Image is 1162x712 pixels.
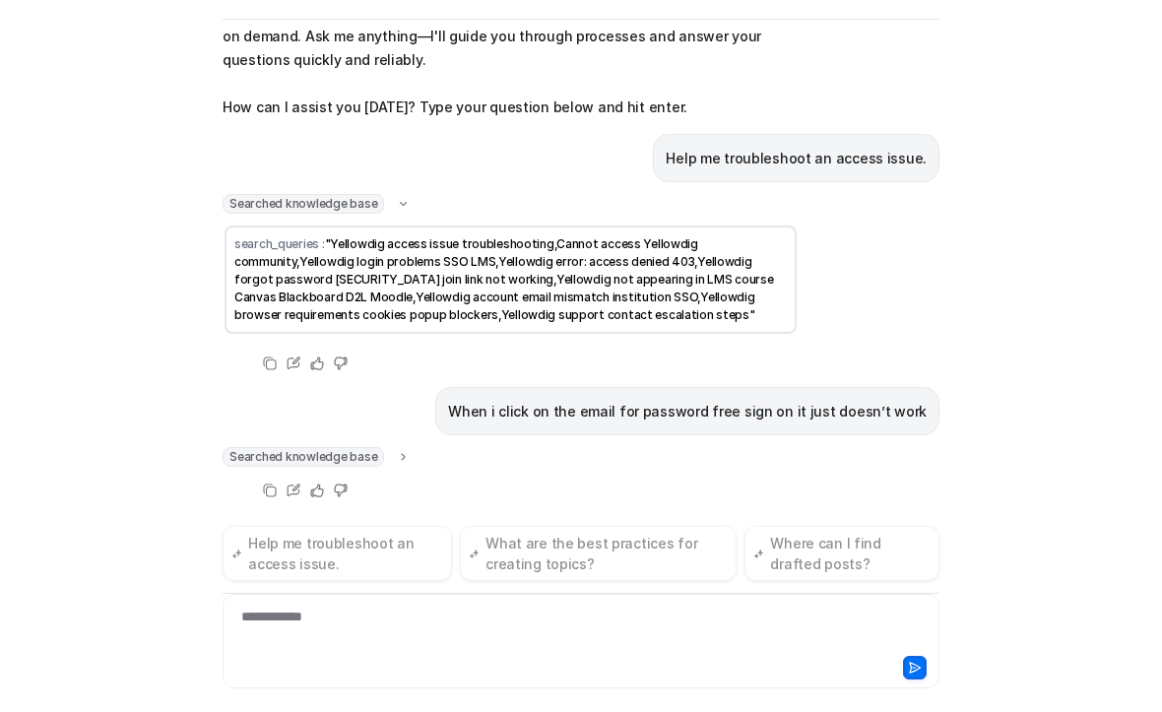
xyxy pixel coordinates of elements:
[223,447,384,467] span: Searched knowledge base
[223,194,384,214] span: Searched knowledge base
[234,236,774,322] span: "Yellowdig access issue troubleshooting,Cannot access Yellowdig community,Yellowdig login problem...
[448,400,927,423] p: When i click on the email for password free sign on it just doesn’t work
[234,236,325,251] span: search_queries :
[223,526,452,581] button: Help me troubleshoot an access issue.
[744,526,939,581] button: Where can I find drafted posts?
[460,526,737,581] button: What are the best practices for creating topics?
[666,147,927,170] p: Help me troubleshoot an access issue.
